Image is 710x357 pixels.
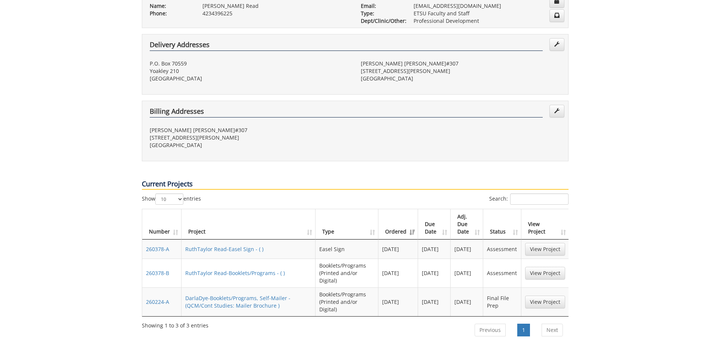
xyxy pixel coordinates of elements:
td: Easel Sign [316,239,378,259]
a: DarlaDye-Booklets/Programs, Self-Mailer - (QCM/Cont Studies: Mailer Brochure ) [185,295,290,309]
td: Final File Prep [483,287,521,316]
td: Booklets/Programs (Printed and/or Digital) [316,259,378,287]
th: Status: activate to sort column ascending [483,209,521,239]
a: 260224-A [146,298,169,305]
p: [GEOGRAPHIC_DATA] [361,75,561,82]
label: Search: [489,193,569,205]
p: [PERSON_NAME] [PERSON_NAME]#307 [150,126,350,134]
td: [DATE] [378,259,418,287]
label: Show entries [142,193,201,205]
td: [DATE] [418,287,451,316]
a: Previous [475,324,506,336]
a: View Project [525,267,565,280]
a: RuthTaylor Read-Easel Sign - ( ) [185,245,263,253]
p: [EMAIL_ADDRESS][DOMAIN_NAME] [414,2,561,10]
p: P.O. Box 70559 [150,60,350,67]
p: [PERSON_NAME] Read [202,2,350,10]
p: Phone: [150,10,191,17]
p: [STREET_ADDRESS][PERSON_NAME] [150,134,350,141]
td: Assessment [483,259,521,287]
td: [DATE] [378,239,418,259]
td: Assessment [483,239,521,259]
th: Project: activate to sort column ascending [182,209,316,239]
th: Ordered: activate to sort column ascending [378,209,418,239]
p: [PERSON_NAME] [PERSON_NAME]#307 [361,60,561,67]
td: [DATE] [378,287,418,316]
p: Name: [150,2,191,10]
p: ETSU Faculty and Staff [414,10,561,17]
a: View Project [525,296,565,308]
p: Dept/Clinic/Other: [361,17,402,25]
a: View Project [525,243,565,256]
th: View Project: activate to sort column ascending [521,209,569,239]
td: Booklets/Programs (Printed and/or Digital) [316,287,378,316]
h4: Delivery Addresses [150,41,543,51]
td: [DATE] [451,259,483,287]
p: [GEOGRAPHIC_DATA] [150,75,350,82]
p: Yoakley 210 [150,67,350,75]
p: Type: [361,10,402,17]
th: Adj. Due Date: activate to sort column ascending [451,209,483,239]
th: Type: activate to sort column ascending [316,209,378,239]
td: [DATE] [418,239,451,259]
a: Edit Addresses [549,38,564,51]
input: Search: [510,193,569,205]
p: Professional Development [414,17,561,25]
a: Change Communication Preferences [549,9,564,22]
p: 4234396225 [202,10,350,17]
th: Due Date: activate to sort column ascending [418,209,451,239]
p: Current Projects [142,179,569,190]
h4: Billing Addresses [150,108,543,118]
a: RuthTaylor Read-Booklets/Programs - ( ) [185,269,285,277]
a: Edit Addresses [549,105,564,118]
td: [DATE] [451,287,483,316]
div: Showing 1 to 3 of 3 entries [142,319,208,329]
a: Next [542,324,563,336]
select: Showentries [155,193,183,205]
th: Number: activate to sort column ascending [142,209,182,239]
td: [DATE] [451,239,483,259]
p: Email: [361,2,402,10]
a: 260378-B [146,269,169,277]
p: [STREET_ADDRESS][PERSON_NAME] [361,67,561,75]
td: [DATE] [418,259,451,287]
p: [GEOGRAPHIC_DATA] [150,141,350,149]
a: 260378-A [146,245,169,253]
a: 1 [517,324,530,336]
